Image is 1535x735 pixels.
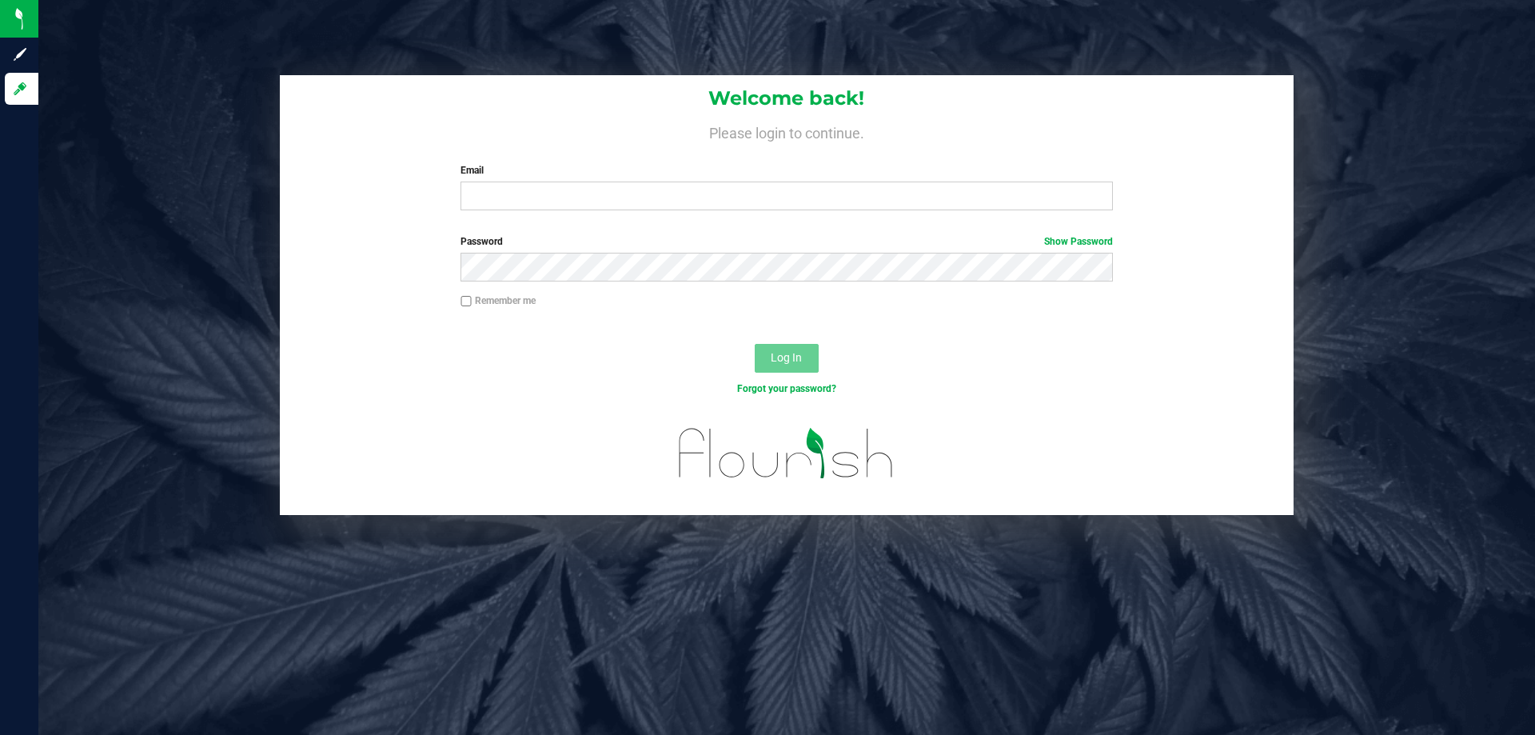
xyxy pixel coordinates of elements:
[280,88,1294,109] h1: Welcome back!
[755,344,819,373] button: Log In
[280,122,1294,141] h4: Please login to continue.
[460,163,1112,178] label: Email
[737,383,836,394] a: Forgot your password?
[660,413,913,494] img: flourish_logo.svg
[771,351,802,364] span: Log In
[460,236,503,247] span: Password
[460,296,472,307] input: Remember me
[12,46,28,62] inline-svg: Sign up
[460,294,536,308] label: Remember me
[12,81,28,97] inline-svg: Log in
[1044,236,1113,247] a: Show Password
